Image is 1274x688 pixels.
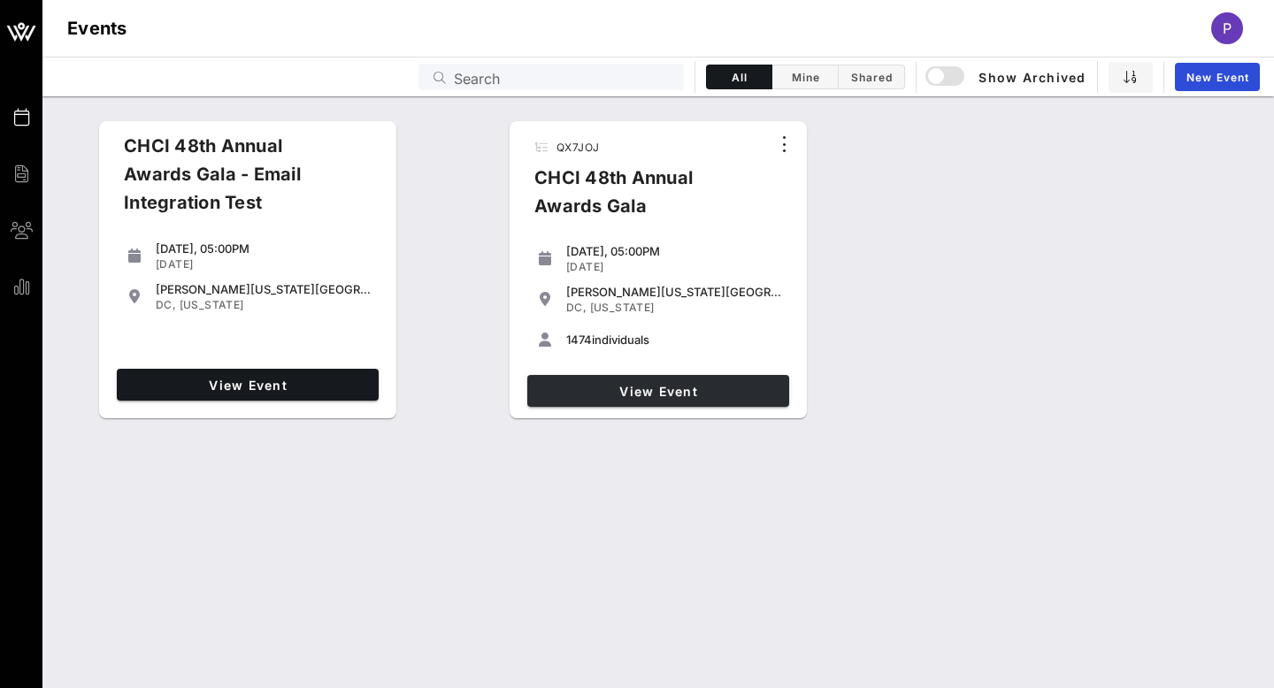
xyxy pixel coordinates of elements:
button: Shared [839,65,905,89]
div: [DATE] [156,257,372,271]
button: Show Archived [927,61,1086,93]
span: Shared [849,71,894,84]
span: [US_STATE] [180,298,244,311]
div: individuals [566,333,782,347]
button: All [706,65,772,89]
span: DC, [156,298,176,311]
div: [DATE], 05:00PM [566,244,782,258]
button: Mine [772,65,839,89]
span: View Event [534,384,782,399]
div: [PERSON_NAME][US_STATE][GEOGRAPHIC_DATA] [566,285,782,299]
h1: Events [67,14,127,42]
span: Show Archived [928,66,1086,88]
span: All [718,71,761,84]
a: New Event [1175,63,1260,91]
span: Mine [783,71,827,84]
span: DC, [566,301,587,314]
div: [DATE], 05:00PM [156,241,372,256]
a: View Event [527,375,789,407]
div: CHCI 48th Annual Awards Gala - Email Integration Test [110,132,368,231]
span: New Event [1186,71,1249,84]
div: [DATE] [566,260,782,274]
span: [US_STATE] [590,301,655,314]
span: 1474 [566,333,592,347]
div: CHCI 48th Annual Awards Gala [520,164,770,234]
a: View Event [117,369,379,401]
div: [PERSON_NAME][US_STATE][GEOGRAPHIC_DATA] [156,282,372,296]
div: P [1211,12,1243,44]
span: QX7JOJ [556,141,599,154]
span: P [1223,19,1232,37]
span: View Event [124,378,372,393]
